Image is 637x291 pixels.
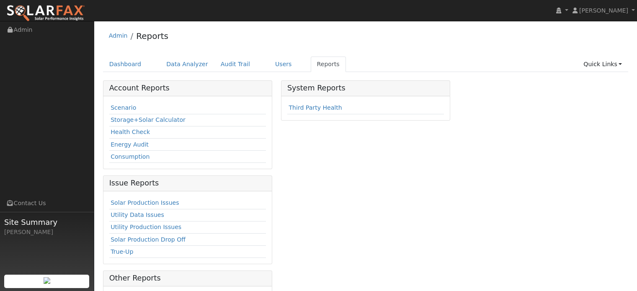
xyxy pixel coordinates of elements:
a: Users [269,57,298,72]
a: True-Up [111,248,133,255]
h5: Issue Reports [109,179,266,188]
span: Site Summary [4,216,90,228]
h5: Account Reports [109,84,266,93]
a: Scenario [111,104,136,111]
h5: Other Reports [109,274,266,283]
div: [PERSON_NAME] [4,228,90,237]
a: Third Party Health [289,104,342,111]
h5: System Reports [287,84,444,93]
a: Utility Data Issues [111,211,164,218]
a: Solar Production Issues [111,199,179,206]
a: Utility Production Issues [111,224,181,230]
a: Data Analyzer [160,57,214,72]
a: Energy Audit [111,141,149,148]
a: Admin [109,32,128,39]
span: [PERSON_NAME] [579,7,628,14]
img: SolarFax [6,5,85,22]
a: Audit Trail [214,57,256,72]
a: Solar Production Drop Off [111,236,186,243]
a: Storage+Solar Calculator [111,116,186,123]
a: Reports [136,31,168,41]
img: retrieve [44,277,50,284]
a: Reports [311,57,346,72]
a: Quick Links [577,57,628,72]
a: Consumption [111,153,150,160]
a: Health Check [111,129,150,135]
a: Dashboard [103,57,148,72]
